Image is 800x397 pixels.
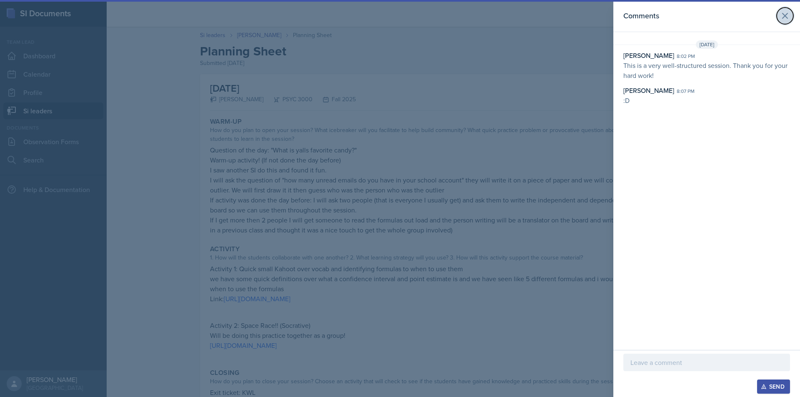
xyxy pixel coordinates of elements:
div: Send [762,383,785,390]
div: [PERSON_NAME] [623,50,674,60]
p: :D [623,95,790,105]
h2: Comments [623,10,659,22]
div: 8:02 pm [677,52,695,60]
button: Send [757,380,790,394]
div: 8:07 pm [677,87,695,95]
div: [PERSON_NAME] [623,85,674,95]
span: [DATE] [696,40,718,49]
p: This is a very well-structured session. Thank you for your hard work! [623,60,790,80]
